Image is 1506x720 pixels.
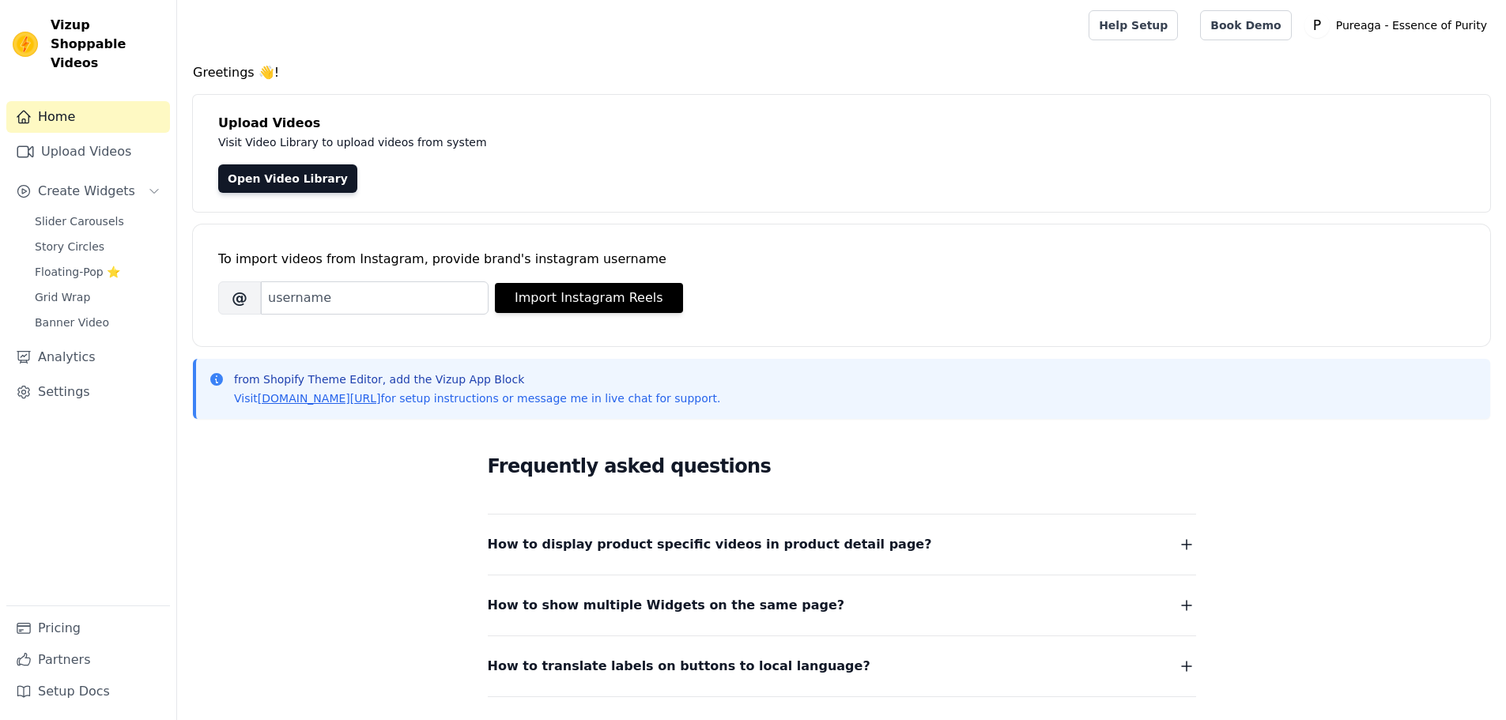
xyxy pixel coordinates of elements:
[6,613,170,644] a: Pricing
[6,175,170,207] button: Create Widgets
[488,533,932,556] span: How to display product specific videos in product detail page?
[1089,10,1178,40] a: Help Setup
[234,390,720,406] p: Visit for setup instructions or message me in live chat for support.
[218,164,357,193] a: Open Video Library
[1313,17,1321,33] text: P
[6,376,170,408] a: Settings
[218,250,1465,269] div: To import videos from Instagram, provide brand's instagram username
[6,644,170,676] a: Partners
[218,114,1465,133] h4: Upload Videos
[234,371,720,387] p: from Shopify Theme Editor, add the Vizup App Block
[35,289,90,305] span: Grid Wrap
[258,392,381,405] a: [DOMAIN_NAME][URL]
[488,533,1196,556] button: How to display product specific videos in product detail page?
[13,32,38,57] img: Vizup
[35,213,124,229] span: Slider Carousels
[6,136,170,168] a: Upload Videos
[488,655,870,677] span: How to translate labels on buttons to local language?
[25,236,170,258] a: Story Circles
[25,261,170,283] a: Floating-Pop ⭐
[1304,11,1493,40] button: P Pureaga - Essence of Purity
[261,281,489,315] input: username
[1200,10,1291,40] a: Book Demo
[488,594,845,616] span: How to show multiple Widgets on the same page?
[35,264,120,280] span: Floating-Pop ⭐
[35,315,109,330] span: Banner Video
[488,655,1196,677] button: How to translate labels on buttons to local language?
[35,239,104,254] span: Story Circles
[193,63,1490,82] h4: Greetings 👋!
[1330,11,1493,40] p: Pureaga - Essence of Purity
[218,133,927,152] p: Visit Video Library to upload videos from system
[38,182,135,201] span: Create Widgets
[488,450,1196,482] h2: Frequently asked questions
[25,311,170,334] a: Banner Video
[6,341,170,373] a: Analytics
[488,594,1196,616] button: How to show multiple Widgets on the same page?
[495,283,683,313] button: Import Instagram Reels
[218,281,261,315] span: @
[6,101,170,133] a: Home
[51,16,164,73] span: Vizup Shoppable Videos
[25,210,170,232] a: Slider Carousels
[25,286,170,308] a: Grid Wrap
[6,676,170,707] a: Setup Docs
